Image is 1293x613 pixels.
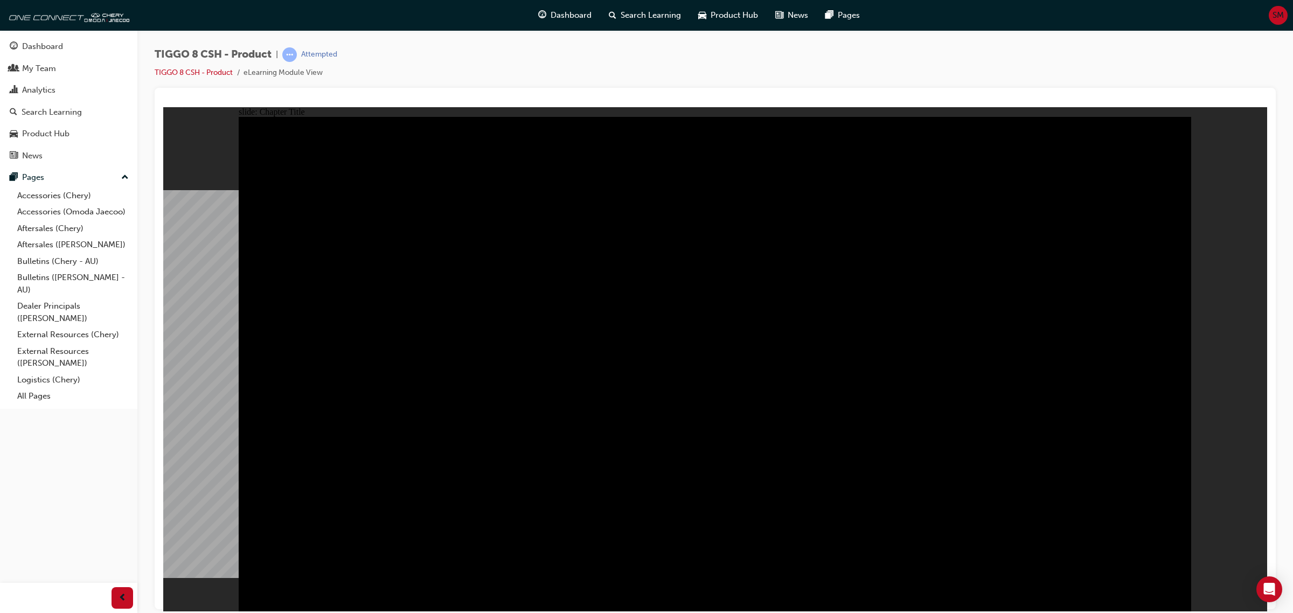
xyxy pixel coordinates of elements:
a: Product Hub [4,124,133,144]
span: chart-icon [10,86,18,95]
div: Dashboard [22,40,63,53]
span: guage-icon [10,42,18,52]
span: TIGGO 8 CSH - Product [155,48,272,61]
li: eLearning Module View [244,67,323,79]
span: Search Learning [621,9,681,22]
a: news-iconNews [767,4,817,26]
img: oneconnect [5,4,129,26]
a: My Team [4,59,133,79]
a: Dealer Principals ([PERSON_NAME]) [13,298,133,326]
div: Search Learning [22,106,82,119]
span: learningRecordVerb_ATTEMPT-icon [282,47,297,62]
a: TIGGO 8 CSH - Product [155,68,233,77]
a: Logistics (Chery) [13,372,133,388]
span: News [788,9,808,22]
a: Aftersales ([PERSON_NAME]) [13,236,133,253]
span: news-icon [775,9,783,22]
a: car-iconProduct Hub [690,4,767,26]
a: Bulletins ([PERSON_NAME] - AU) [13,269,133,298]
div: Product Hub [22,128,69,140]
span: guage-icon [538,9,546,22]
a: All Pages [13,388,133,405]
a: Dashboard [4,37,133,57]
div: Attempted [301,50,337,60]
a: guage-iconDashboard [530,4,600,26]
span: search-icon [10,108,17,117]
a: News [4,146,133,166]
a: Bulletins (Chery - AU) [13,253,133,270]
span: people-icon [10,64,18,74]
span: | [276,48,278,61]
span: car-icon [10,129,18,139]
a: Search Learning [4,102,133,122]
span: news-icon [10,151,18,161]
span: Dashboard [551,9,592,22]
a: search-iconSearch Learning [600,4,690,26]
span: car-icon [698,9,706,22]
span: up-icon [121,171,129,185]
a: External Resources (Chery) [13,326,133,343]
span: Pages [838,9,860,22]
a: Accessories (Omoda Jaecoo) [13,204,133,220]
a: Accessories (Chery) [13,187,133,204]
span: search-icon [609,9,616,22]
a: Analytics [4,80,133,100]
button: SM [1269,6,1288,25]
span: pages-icon [10,173,18,183]
div: News [22,150,43,162]
button: DashboardMy TeamAnalyticsSearch LearningProduct HubNews [4,34,133,168]
span: pages-icon [825,9,833,22]
a: External Resources ([PERSON_NAME]) [13,343,133,372]
button: Pages [4,168,133,187]
div: Analytics [22,84,55,96]
div: My Team [22,62,56,75]
a: pages-iconPages [817,4,868,26]
span: Product Hub [711,9,758,22]
span: prev-icon [119,591,127,605]
div: Open Intercom Messenger [1256,576,1282,602]
a: Aftersales (Chery) [13,220,133,237]
div: Pages [22,171,44,184]
span: SM [1273,9,1284,22]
